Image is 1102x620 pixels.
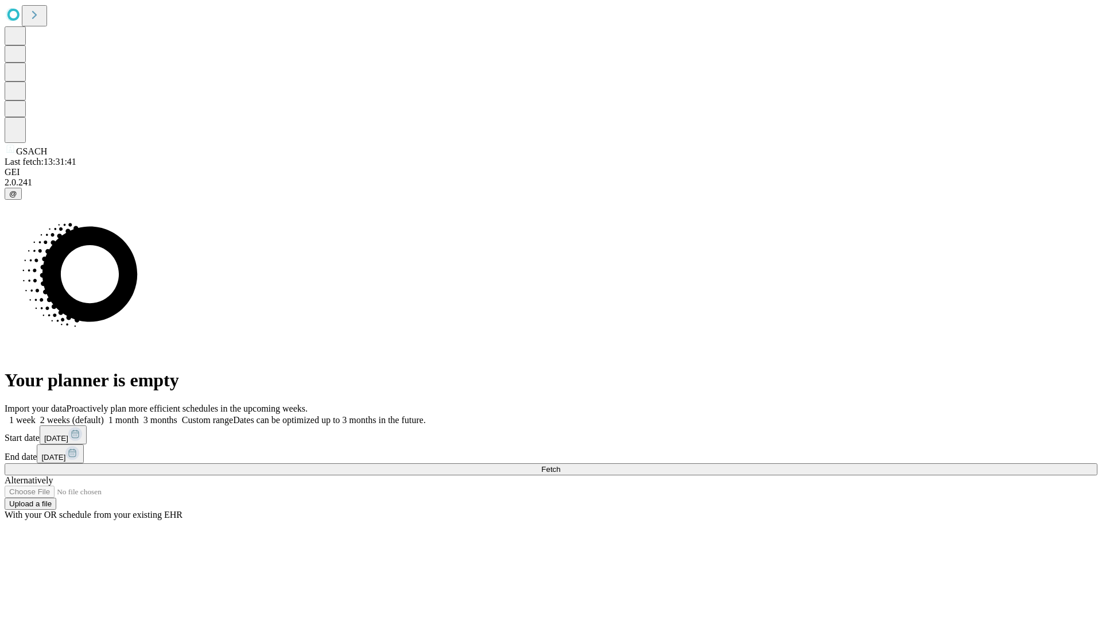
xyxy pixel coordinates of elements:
[5,157,76,166] span: Last fetch: 13:31:41
[16,146,47,156] span: GSACH
[9,189,17,198] span: @
[5,404,67,413] span: Import your data
[5,425,1097,444] div: Start date
[541,465,560,474] span: Fetch
[5,188,22,200] button: @
[108,415,139,425] span: 1 month
[182,415,233,425] span: Custom range
[41,453,65,462] span: [DATE]
[5,177,1097,188] div: 2.0.241
[5,498,56,510] button: Upload a file
[5,444,1097,463] div: End date
[5,370,1097,391] h1: Your planner is empty
[40,425,87,444] button: [DATE]
[143,415,177,425] span: 3 months
[67,404,308,413] span: Proactively plan more efficient schedules in the upcoming weeks.
[40,415,104,425] span: 2 weeks (default)
[44,434,68,443] span: [DATE]
[233,415,425,425] span: Dates can be optimized up to 3 months in the future.
[37,444,84,463] button: [DATE]
[5,475,53,485] span: Alternatively
[9,415,36,425] span: 1 week
[5,463,1097,475] button: Fetch
[5,510,183,520] span: With your OR schedule from your existing EHR
[5,167,1097,177] div: GEI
